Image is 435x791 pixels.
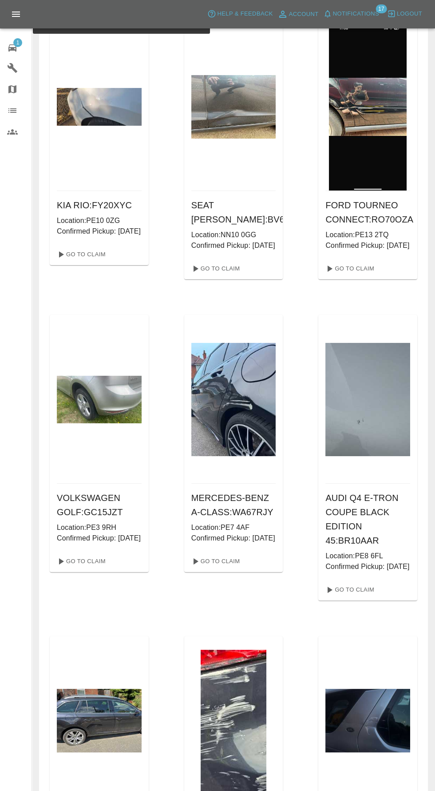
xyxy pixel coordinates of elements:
p: Confirmed Pickup: [DATE] [191,240,276,251]
p: Location: NN10 0GG [191,230,276,240]
a: Go To Claim [188,554,242,568]
span: 1 [13,38,22,47]
span: Notifications [333,9,379,19]
p: Location: PE3 9RH [57,522,142,533]
a: Go To Claim [53,554,108,568]
button: Logout [385,7,424,21]
h6: KIA RIO : FY20XYC [57,198,142,212]
a: Go To Claim [322,583,376,597]
p: Location: PE8 6FL [325,551,410,561]
p: Location: PE10 0ZG [57,215,142,226]
h6: AUDI Q4 E-TRON COUPE BLACK EDITION 45 : BR10AAR [325,491,410,548]
button: Help & Feedback [205,7,275,21]
h6: FORD TOURNEO CONNECT : RO70OZA [325,198,410,227]
button: Open drawer [5,4,27,25]
h6: SEAT [PERSON_NAME] : BV69HVW [191,198,276,227]
span: 17 [376,4,387,13]
span: Account [289,9,319,20]
a: Go To Claim [322,262,376,276]
p: Confirmed Pickup: [DATE] [57,226,142,237]
a: Go To Claim [188,262,242,276]
p: Confirmed Pickup: [DATE] [325,561,410,572]
span: Logout [397,9,422,19]
h6: VOLKSWAGEN GOLF : GC15JZT [57,491,142,519]
p: Confirmed Pickup: [DATE] [57,533,142,544]
button: Notifications [321,7,381,21]
a: Account [275,7,321,21]
p: Location: PE13 2TQ [325,230,410,240]
p: Confirmed Pickup: [DATE] [325,240,410,251]
span: Help & Feedback [217,9,273,19]
h6: MERCEDES-BENZ A-CLASS : WA67RJY [191,491,276,519]
p: Location: PE7 4AF [191,522,276,533]
a: Go To Claim [53,247,108,262]
p: Confirmed Pickup: [DATE] [191,533,276,544]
